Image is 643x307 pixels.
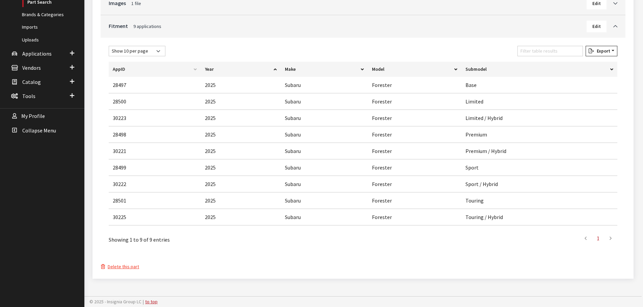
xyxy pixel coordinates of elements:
td: Premium / Hybrid [461,143,617,159]
div: Showing 1 to 9 of 9 entries [109,231,316,244]
th: Model: activate to sort column ascending [368,62,461,77]
a: Toggle Accordion [607,22,617,30]
th: Make: activate to sort column ascending [281,62,368,77]
span: 1 file [131,0,141,6]
td: 28501 [109,192,201,209]
td: Touring [461,192,617,209]
span: Collapse Menu [22,127,56,134]
td: Limited / Hybrid [461,110,617,126]
td: Subaru [281,176,368,192]
td: 2025 [201,176,281,192]
a: 1 [592,232,604,245]
span: My Profile [21,113,45,120]
span: Tools [22,93,35,99]
td: 2025 [201,192,281,209]
a: to top [145,299,158,305]
td: Forester [368,209,461,225]
button: Delete this part [101,263,139,271]
td: Premium [461,126,617,143]
button: Export [586,46,617,56]
button: Edit Fitment [587,21,607,32]
td: 2025 [201,77,281,93]
td: Forester [368,110,461,126]
td: 2025 [201,143,281,159]
td: Forester [368,77,461,93]
td: 2025 [201,209,281,225]
td: Forester [368,143,461,159]
td: 30223 [109,110,201,126]
td: 2025 [201,126,281,143]
td: 28497 [109,77,201,93]
td: 30225 [109,209,201,225]
span: Vendors [22,64,41,71]
td: 2025 [201,93,281,110]
td: Subaru [281,143,368,159]
th: AppID: activate to sort column ascending [109,62,201,77]
td: 28498 [109,126,201,143]
td: Subaru [281,77,368,93]
span: Catalog [22,79,41,85]
span: Applications [22,50,52,57]
span: Edit [592,23,601,29]
td: Subaru [281,159,368,176]
td: Limited [461,93,617,110]
td: Sport / Hybrid [461,176,617,192]
td: Subaru [281,110,368,126]
td: Forester [368,159,461,176]
td: Forester [368,176,461,192]
td: Forester [368,93,461,110]
td: Forester [368,192,461,209]
td: 28500 [109,93,201,110]
span: © 2025 - Insignia Group LC [89,299,141,305]
td: Forester [368,126,461,143]
td: Subaru [281,192,368,209]
td: 2025 [201,110,281,126]
td: 2025 [201,159,281,176]
td: Touring / Hybrid [461,209,617,225]
input: Filter table results [517,46,583,56]
td: 28499 [109,159,201,176]
td: 30221 [109,143,201,159]
td: Subaru [281,209,368,225]
span: Edit [592,0,601,6]
span: | [143,299,144,305]
td: Subaru [281,93,368,110]
td: Sport [461,159,617,176]
td: Subaru [281,126,368,143]
th: Submodel: activate to sort column ascending [461,62,617,77]
a: Fitment9 applications [109,22,587,30]
td: 30222 [109,176,201,192]
th: Year: activate to sort column ascending [201,62,281,77]
span: Export [594,48,610,54]
td: Base [461,77,617,93]
span: 9 applications [133,23,161,29]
